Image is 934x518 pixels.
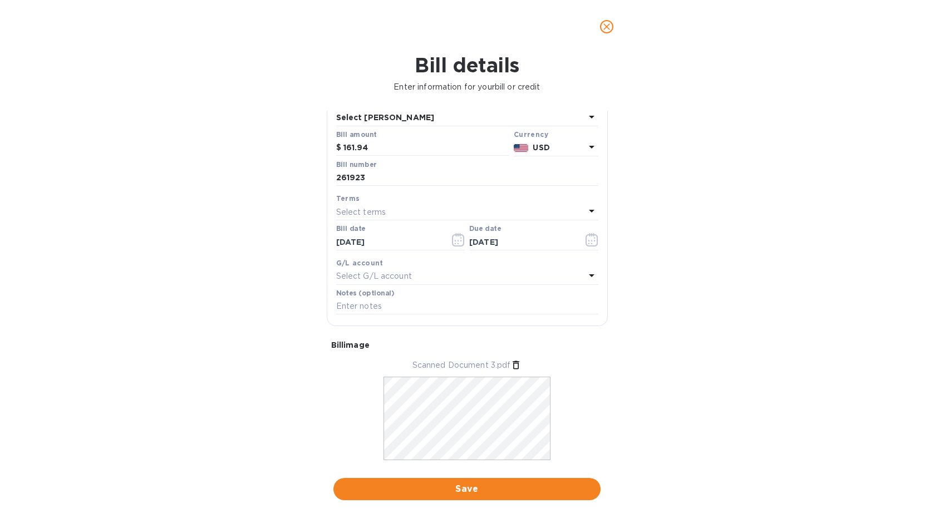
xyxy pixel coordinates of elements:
p: Select terms [336,206,386,218]
label: Bill number [336,161,376,168]
div: $ [336,140,343,156]
p: Scanned Document 3.pdf [412,359,511,371]
h1: Bill details [9,53,925,77]
input: Select date [336,234,441,250]
input: Enter notes [336,298,598,315]
b: Currency [514,130,548,139]
p: Bill image [331,339,603,351]
input: $ Enter bill amount [343,140,509,156]
label: Notes (optional) [336,290,395,297]
b: Terms [336,194,360,203]
p: Select G/L account [336,270,412,282]
img: USD [514,144,529,152]
input: Enter bill number [336,170,598,186]
input: Due date [469,234,574,250]
b: G/L account [336,259,384,267]
button: Save [333,478,601,500]
b: USD [533,143,549,152]
p: Enter information for your bill or credit [9,81,925,93]
span: Save [342,482,592,496]
label: Bill date [336,226,366,233]
button: close [593,13,620,40]
b: Select [PERSON_NAME] [336,113,435,122]
label: Due date [469,226,501,233]
label: Bill amount [336,131,376,138]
